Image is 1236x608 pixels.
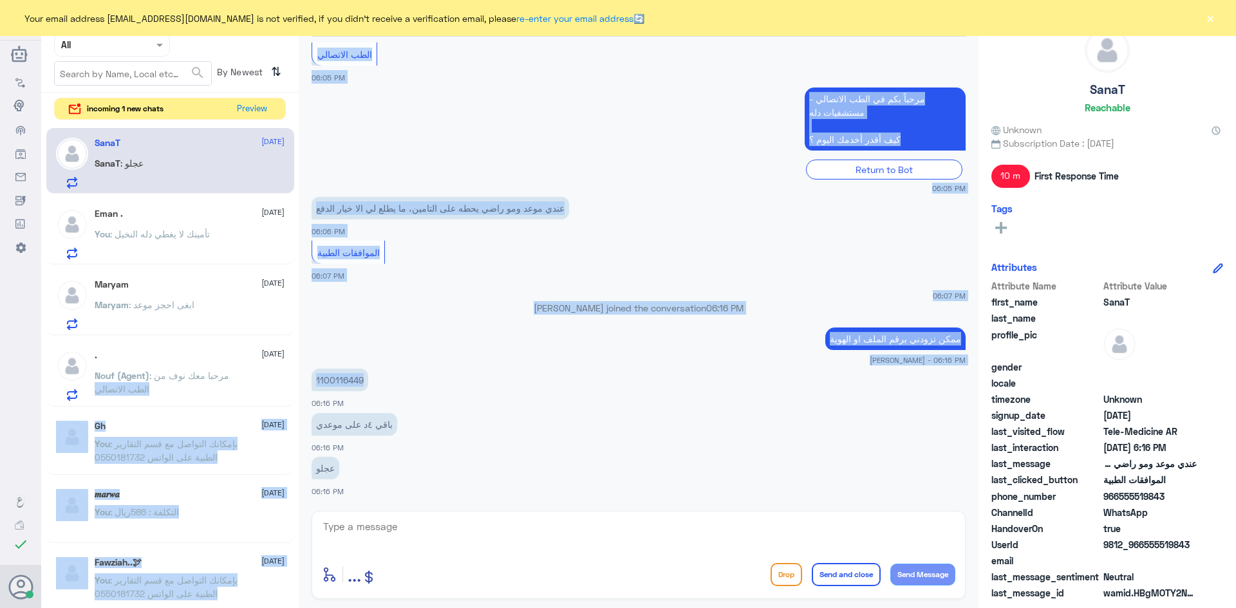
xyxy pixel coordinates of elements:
[1103,425,1197,438] span: Tele-Medicine AR
[261,348,285,360] span: [DATE]
[212,61,266,87] span: By Newest
[261,555,285,567] span: [DATE]
[991,360,1101,374] span: gender
[95,370,229,394] span: : مرحبا معك نوف من الطب الاتصالي
[771,563,802,586] button: Drop
[1103,473,1197,486] span: الموافقات الطبية
[312,227,345,235] span: 06:06 PM
[1103,360,1197,374] span: null
[1103,409,1197,422] span: 2025-10-02T15:05:29.972Z
[312,487,344,495] span: 06:16 PM
[271,61,281,82] i: ⇅
[870,355,966,365] span: [PERSON_NAME] - 06:16 PM
[1090,82,1125,97] h5: SanaT
[1085,102,1130,113] h6: Reachable
[261,277,285,289] span: [DATE]
[261,136,285,147] span: [DATE]
[95,208,123,219] h5: Eman .
[312,272,344,280] span: 06:07 PM
[110,506,179,517] span: : التكلفة : 586ريال
[348,562,361,585] span: ...
[812,563,881,586] button: Send and close
[348,560,361,589] button: ...
[55,62,211,85] input: Search by Name, Local etc…
[1103,554,1197,567] span: null
[1103,376,1197,390] span: null
[1103,586,1197,600] span: wamid.HBgMOTY2NTU1NTE5ODQzFQIAEhgUM0E3MzgzMThDMURGQkQ2RDJENEMA
[991,570,1101,584] span: last_message_sentiment
[1103,328,1136,360] img: defaultAdmin.png
[991,295,1101,309] span: first_name
[95,575,238,599] span: : بإمكانك التواصل مع قسم التقارير الطبية على الواتس 0550181732
[95,279,129,290] h5: Maryam
[95,489,120,500] h5: 𝒎𝒂𝒓𝒘𝒂
[706,302,744,313] span: 06:16 PM
[95,370,149,381] span: Nouf (Agent)
[110,228,210,239] span: : تأمينك لا يغطي دله النخيل
[991,392,1101,406] span: timezone
[991,279,1101,293] span: Attribute Name
[95,421,106,432] h5: Gh
[56,350,88,382] img: defaultAdmin.png
[312,369,368,391] p: 2/10/2025, 6:16 PM
[312,457,339,479] p: 2/10/2025, 6:16 PM
[825,327,966,350] p: 2/10/2025, 6:16 PM
[95,350,97,361] h5: .
[95,138,120,149] h5: SanaT
[129,299,194,310] span: : ابغى احجز موعد
[1103,538,1197,551] span: 9812_966555519843
[991,490,1101,503] span: phone_number
[1103,490,1197,503] span: 966555519843
[312,413,397,436] p: 2/10/2025, 6:16 PM
[1103,570,1197,584] span: 0
[991,473,1101,486] span: last_clicked_button
[95,228,110,239] span: You
[1103,279,1197,293] span: Attribute Value
[991,136,1223,150] span: Subscription Date : [DATE]
[1103,506,1197,519] span: 2
[991,554,1101,567] span: email
[312,197,569,219] p: 2/10/2025, 6:06 PM
[312,399,344,407] span: 06:16 PM
[56,557,88,589] img: defaultAdmin.png
[312,301,966,315] p: [PERSON_NAME] joined the conversation
[312,443,344,452] span: 06:16 PM
[95,158,120,169] span: SanaT
[991,441,1101,454] span: last_interaction
[13,537,28,552] i: check
[991,203,1013,214] h6: Tags
[317,49,372,60] span: الطب الاتصالي
[1085,28,1129,72] img: defaultAdmin.png
[95,557,142,568] h5: Fawziah..🕊
[190,62,205,84] button: search
[991,123,1042,136] span: Unknown
[317,247,380,258] span: الموافقات الطبية
[806,160,962,180] div: Return to Bot
[991,538,1101,551] span: UserId
[95,575,110,585] span: You
[24,12,644,25] span: Your email address [EMAIL_ADDRESS][DOMAIN_NAME] is not verified, if you didn't receive a verifica...
[56,489,88,521] img: defaultAdmin.png
[261,419,285,430] span: [DATE]
[8,575,33,599] button: Avatar
[1103,522,1197,535] span: true
[1204,12,1217,24] button: ×
[95,438,110,449] span: You
[1103,457,1197,470] span: عندي موعد ومو راضي يحطه على التامين، ما يطلع لي الا خيار الدفع
[991,457,1101,470] span: last_message
[56,138,88,170] img: defaultAdmin.png
[190,65,205,80] span: search
[1103,392,1197,406] span: Unknown
[933,290,966,301] span: 06:07 PM
[890,564,955,585] button: Send Message
[516,13,633,24] a: re-enter your email address
[56,421,88,453] img: defaultAdmin.png
[56,279,88,311] img: defaultAdmin.png
[87,103,164,115] span: incoming 1 new chats
[1103,295,1197,309] span: SanaT
[312,73,345,82] span: 06:05 PM
[991,506,1101,519] span: ChannelId
[1103,441,1197,454] span: 2025-10-02T15:16:34.858643Z
[1035,169,1119,183] span: First Response Time
[95,506,110,517] span: You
